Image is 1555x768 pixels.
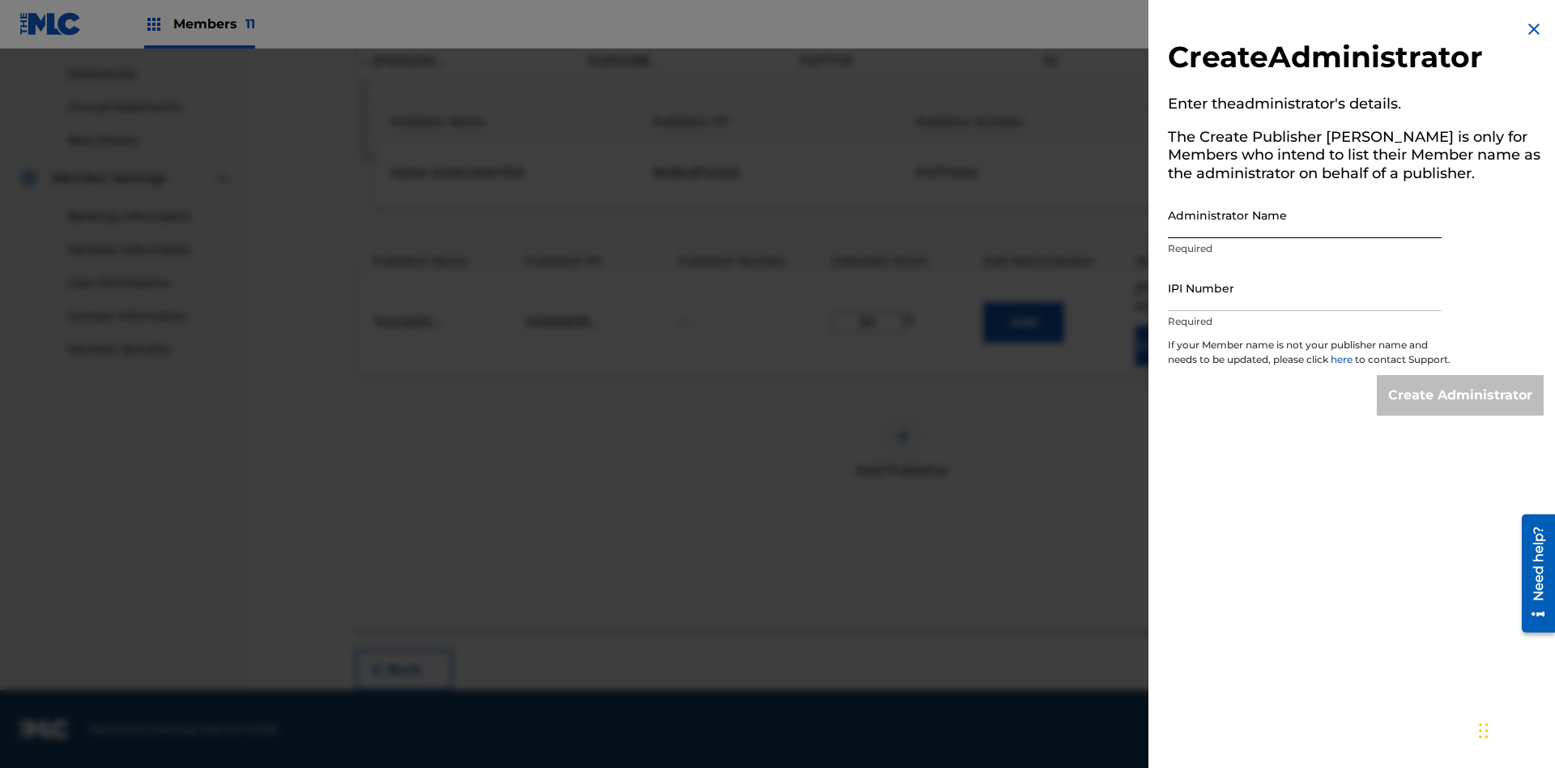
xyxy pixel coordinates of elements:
[1510,508,1555,641] iframe: Resource Center
[1331,353,1355,365] a: here
[1168,241,1442,256] p: Required
[1168,338,1451,375] p: If your Member name is not your publisher name and needs to be updated, please click to contact S...
[1168,90,1544,123] h5: Enter the administrator 's details.
[19,12,82,36] img: MLC Logo
[173,15,255,33] span: Members
[1474,690,1555,768] iframe: Chat Widget
[1479,706,1489,755] div: Drag
[1168,314,1442,329] p: Required
[1168,123,1544,193] h5: The Create Publisher [PERSON_NAME] is only for Members who intend to list their Member name as th...
[1168,39,1544,80] h2: Create Administrator
[144,15,164,34] img: Top Rightsholders
[245,16,255,32] span: 11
